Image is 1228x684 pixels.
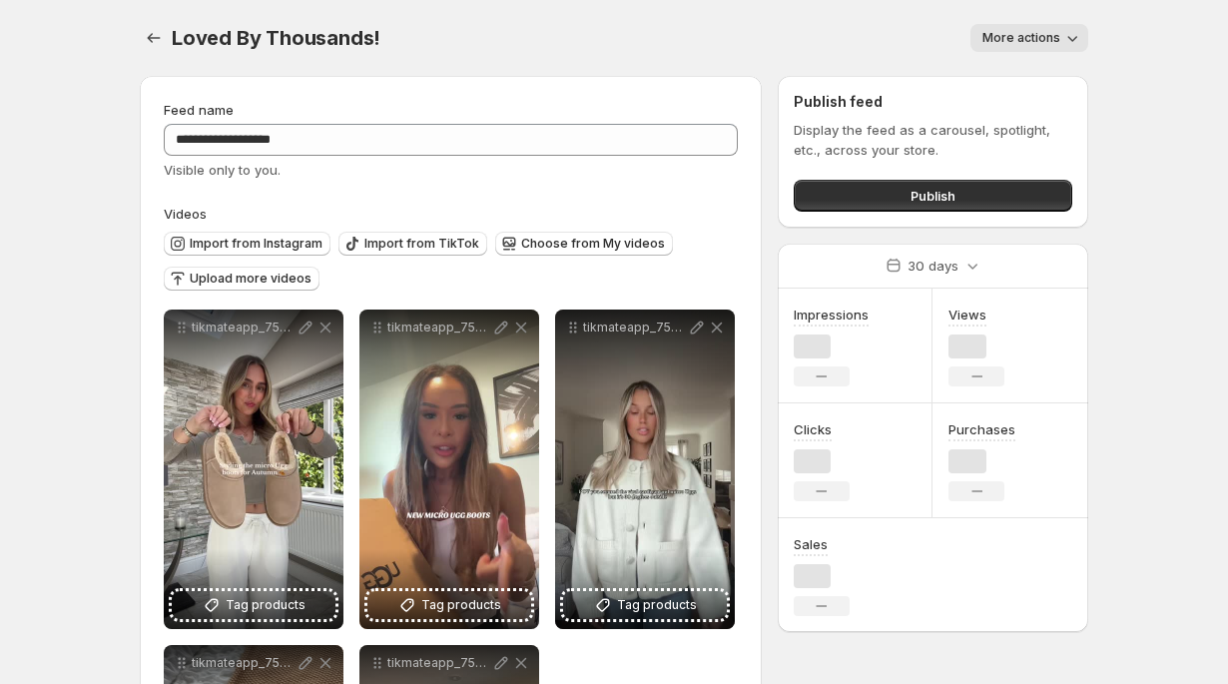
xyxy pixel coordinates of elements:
h3: Sales [794,534,828,554]
h3: Impressions [794,305,869,325]
h3: Purchases [948,419,1015,439]
span: Tag products [617,595,697,615]
button: Settings [140,24,168,52]
button: Import from Instagram [164,232,330,256]
span: Import from TikTok [364,236,479,252]
h3: Views [948,305,986,325]
span: Visible only to you. [164,162,281,178]
button: Choose from My videos [495,232,673,256]
p: tikmateapp_7536508300687428886_hd 1 [387,655,491,671]
span: Publish [911,186,955,206]
h3: Clicks [794,419,832,439]
button: Tag products [367,591,531,619]
p: tikmateapp_7536903838620536086_hd [192,655,296,671]
p: 30 days [908,256,958,276]
span: Loved By Thousands! [172,26,380,50]
span: Videos [164,206,207,222]
div: tikmateapp_7538015188105170199_hdTag products [555,310,735,629]
span: Tag products [226,595,306,615]
p: tikmateapp_7538015188105170199_hd [583,320,687,336]
button: More actions [970,24,1088,52]
button: Tag products [172,591,335,619]
h2: Publish feed [794,92,1072,112]
p: tikmateapp_7536876145325788438_hd [192,320,296,336]
button: Publish [794,180,1072,212]
div: tikmateapp_7536876145325788438_hdTag products [164,310,343,629]
span: More actions [982,30,1060,46]
p: tikmateapp_7538517622766308630_hd [387,320,491,336]
button: Upload more videos [164,267,319,291]
span: Choose from My videos [521,236,665,252]
button: Tag products [563,591,727,619]
span: Import from Instagram [190,236,322,252]
span: Tag products [421,595,501,615]
span: Upload more videos [190,271,311,287]
span: Feed name [164,102,234,118]
p: Display the feed as a carousel, spotlight, etc., across your store. [794,120,1072,160]
button: Import from TikTok [338,232,487,256]
div: tikmateapp_7538517622766308630_hdTag products [359,310,539,629]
